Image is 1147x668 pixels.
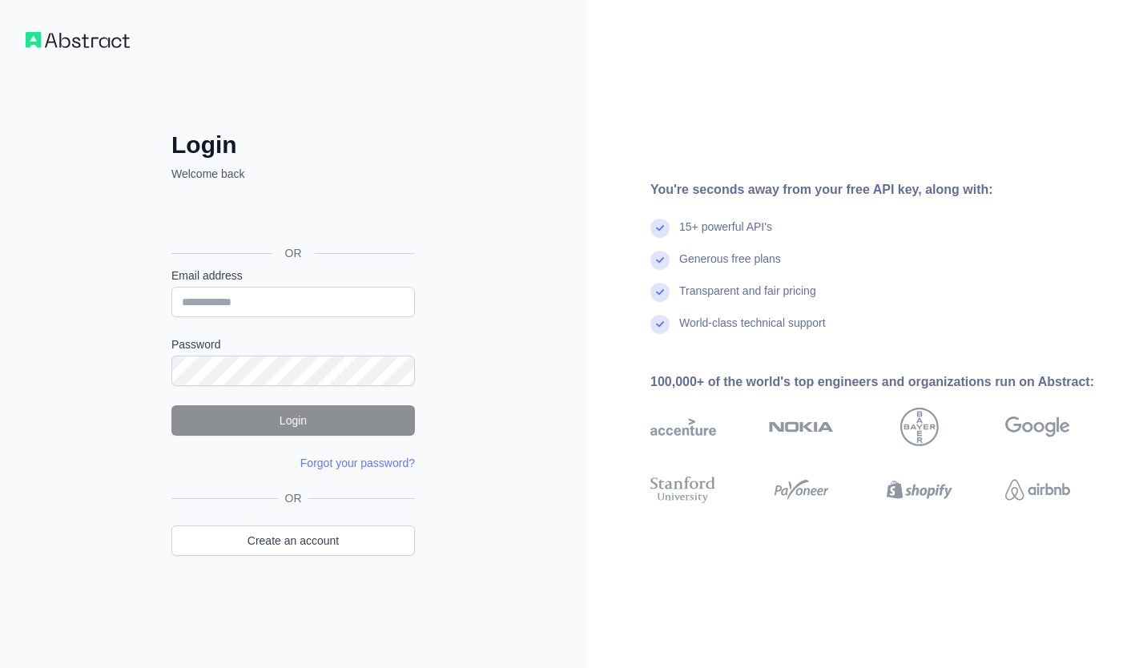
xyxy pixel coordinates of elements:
[650,315,670,334] img: check mark
[769,408,835,446] img: nokia
[171,336,415,352] label: Password
[1005,408,1071,446] img: google
[163,199,420,235] iframe: Sign in with Google Button
[1005,473,1071,506] img: airbnb
[679,251,781,283] div: Generous free plans
[679,283,816,315] div: Transparent and fair pricing
[650,251,670,270] img: check mark
[171,525,415,556] a: Create an account
[650,219,670,238] img: check mark
[171,268,415,284] label: Email address
[300,457,415,469] a: Forgot your password?
[272,245,315,261] span: OR
[679,219,772,251] div: 15+ powerful API's
[900,408,939,446] img: bayer
[650,372,1121,392] div: 100,000+ of the world's top engineers and organizations run on Abstract:
[650,283,670,302] img: check mark
[171,131,415,159] h2: Login
[887,473,952,506] img: shopify
[650,473,716,506] img: stanford university
[171,166,415,182] p: Welcome back
[650,180,1121,199] div: You're seconds away from your free API key, along with:
[769,473,835,506] img: payoneer
[679,315,826,347] div: World-class technical support
[26,32,130,48] img: Workflow
[279,490,308,506] span: OR
[650,408,716,446] img: accenture
[171,405,415,436] button: Login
